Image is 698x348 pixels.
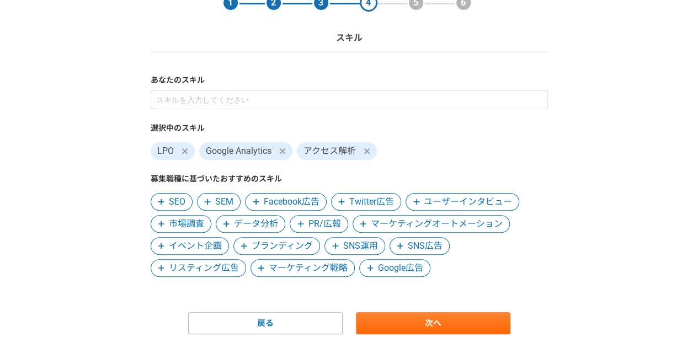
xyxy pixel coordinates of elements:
span: マーケティング戦略 [269,261,348,275]
p: スキル [336,31,363,45]
span: データ分析 [234,217,278,231]
span: SNS運用 [343,239,378,253]
span: 市場調査 [169,217,204,231]
span: Facebook広告 [264,195,319,208]
span: リスティング広告 [169,261,239,275]
span: ブランディング [252,239,313,253]
label: 選択中のスキル [151,122,548,134]
span: マーケティングオートメーション [371,217,503,231]
label: 募集職種に基づいたおすすめのスキル [151,173,548,185]
label: あなたのスキル [151,74,548,86]
span: Twitter広告 [349,195,394,208]
span: SNS広告 [408,239,443,253]
span: SEM [215,195,233,208]
span: Google Analytics [199,142,292,160]
input: スキルを入力してください [151,90,548,109]
span: Google広告 [378,261,423,275]
a: 次へ [356,312,510,334]
a: 戻る [188,312,343,334]
span: アクセス解析 [297,142,377,160]
span: SEO [169,195,185,208]
span: PR/広報 [308,217,341,231]
span: LPO [151,142,195,160]
span: イベント企画 [169,239,222,253]
span: ユーザーインタビュー [424,195,512,208]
